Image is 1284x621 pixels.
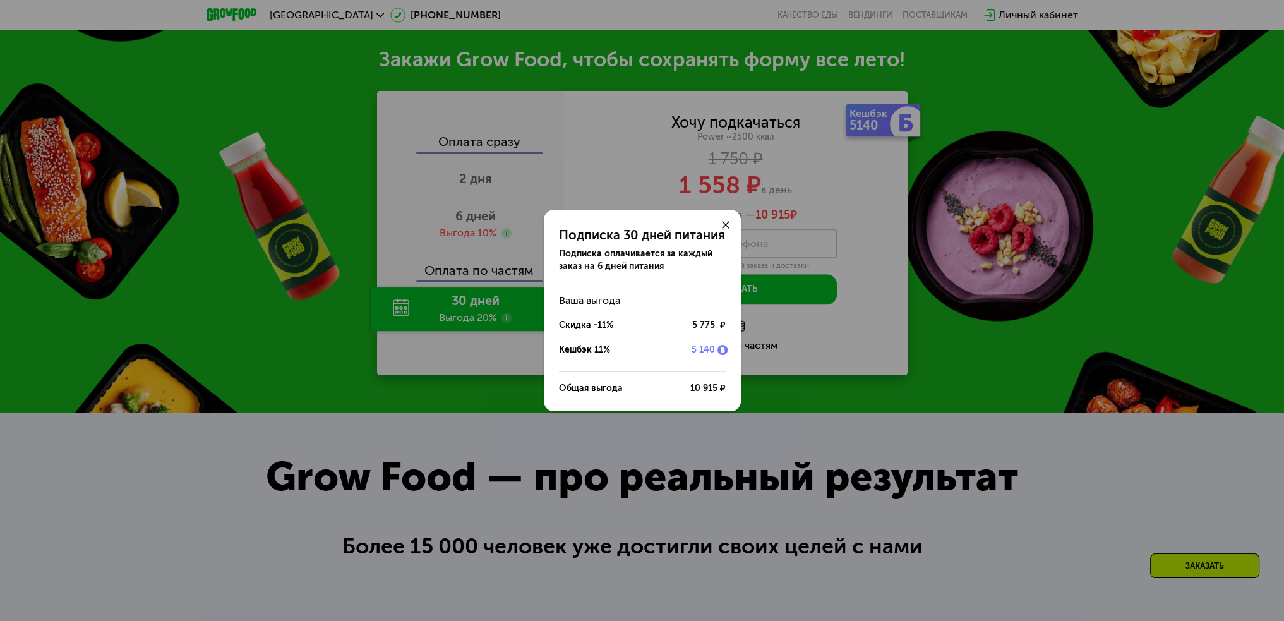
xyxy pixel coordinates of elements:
div: Скидка -11% [559,319,613,332]
span: ₽ [720,319,726,332]
img: 6xeK+bnrLZRvzRLey9cVV0aawxAWkhVmW4SzEOizXnv0wjBB+vEVbWRv4Gmd1xEAAAAASUVORK5CYII= [717,345,728,355]
div: Подписка 30 дней питания [559,227,726,243]
div: Подписка оплачивается за каждый заказ на 6 дней питания [559,248,726,273]
div: Общая выгода [559,382,623,395]
div: 5 775 [692,319,726,332]
div: Ваша выгода [559,288,726,313]
div: Кешбэк 11% [559,344,610,356]
div: 10 915 ₽ [690,382,726,395]
div: 5 140 [692,344,715,356]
